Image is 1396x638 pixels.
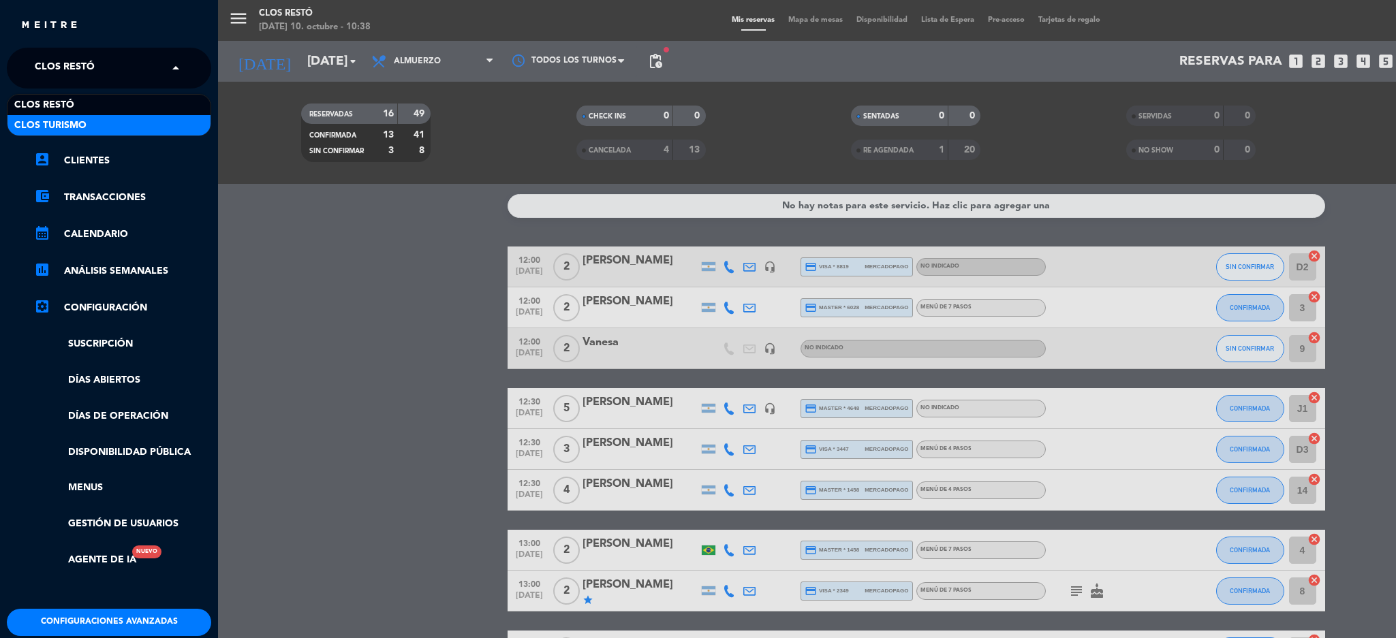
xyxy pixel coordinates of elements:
a: calendar_monthCalendario [34,226,211,242]
div: Nuevo [132,545,161,558]
a: Agente de IANuevo [34,552,136,568]
a: Disponibilidad pública [34,445,211,460]
a: Suscripción [34,336,211,352]
a: Días de Operación [34,409,211,424]
a: Menus [34,480,211,496]
span: Clos Turismo [14,118,87,133]
a: Gestión de usuarios [34,516,211,532]
i: account_box [34,151,50,168]
img: MEITRE [20,20,78,31]
span: Clos Restó [35,54,95,82]
a: account_balance_walletTransacciones [34,189,211,206]
a: Configuración [34,300,211,316]
button: Configuraciones avanzadas [7,609,211,636]
i: account_balance_wallet [34,188,50,204]
i: calendar_month [34,225,50,241]
i: settings_applications [34,298,50,315]
span: Clos Restó [14,97,74,113]
i: assessment [34,261,50,278]
a: account_boxClientes [34,153,211,169]
a: assessmentANÁLISIS SEMANALES [34,263,211,279]
a: Días abiertos [34,372,211,388]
